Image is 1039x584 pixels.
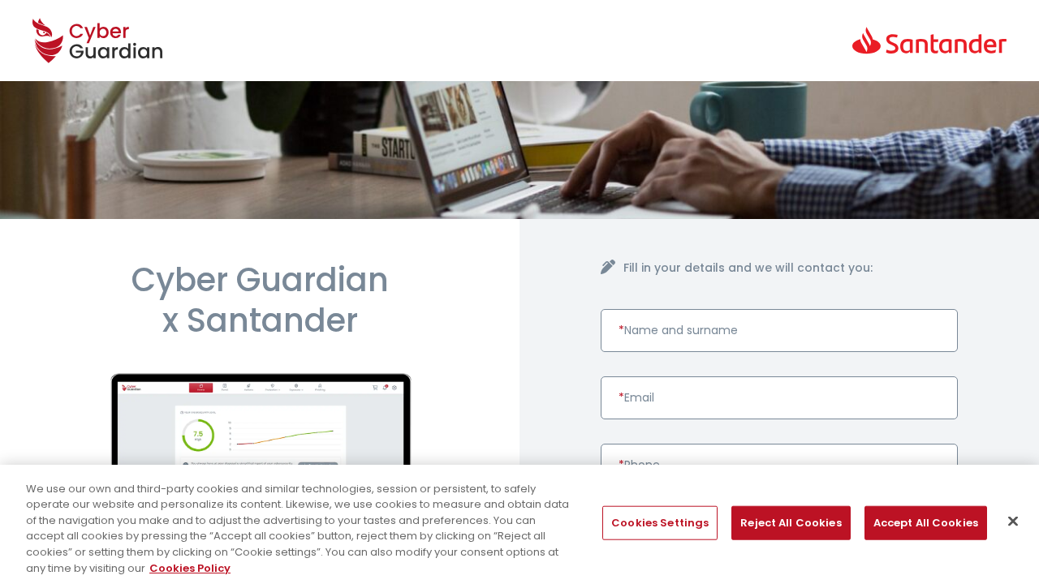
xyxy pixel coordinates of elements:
button: Accept All Cookies [864,506,987,540]
button: Close [995,504,1031,539]
div: We use our own and third-party cookies and similar technologies, session or persistent, to safely... [26,481,571,576]
button: Reject All Cookies [731,506,850,540]
button: Cookies Settings, Opens the preference center dialog [602,506,718,540]
h4: Fill in your details and we will contact you: [623,260,958,277]
img: cyberguardian-home [81,373,438,576]
h1: Cyber Guardian x Santander [81,260,438,341]
a: More information about your privacy, opens in a new tab [149,560,231,575]
input: Enter a valid phone number. [601,444,958,487]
